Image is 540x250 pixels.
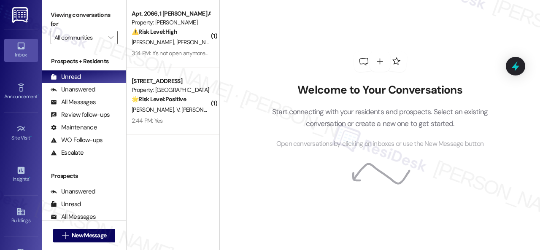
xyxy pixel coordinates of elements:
[51,148,84,157] div: Escalate
[132,95,186,103] strong: 🌟 Risk Level: Positive
[132,49,269,57] div: 3:14 PM: It's not open anymore but I can open a new one
[132,106,176,113] span: [PERSON_NAME]
[132,9,210,18] div: Apt. 2066, 1 [PERSON_NAME] Apts LLC
[132,38,176,46] span: [PERSON_NAME]
[259,83,501,97] h2: Welcome to Your Conversations
[72,231,106,240] span: New Message
[108,34,113,41] i: 
[4,163,38,186] a: Insights •
[42,172,126,180] div: Prospects
[276,139,483,149] span: Open conversations by clicking on inboxes or use the New Message button
[51,98,96,107] div: All Messages
[51,73,81,81] div: Unread
[51,212,96,221] div: All Messages
[132,117,163,124] div: 2:44 PM: Yes
[176,38,221,46] span: [PERSON_NAME]
[132,18,210,27] div: Property: [PERSON_NAME]
[53,229,116,242] button: New Message
[132,77,210,86] div: [STREET_ADDRESS]
[12,7,30,23] img: ResiDesk Logo
[54,31,104,44] input: All communities
[42,57,126,66] div: Prospects + Residents
[51,136,103,145] div: WO Follow-ups
[30,134,32,140] span: •
[132,86,210,94] div: Property: [GEOGRAPHIC_DATA]
[29,175,30,181] span: •
[62,232,68,239] i: 
[51,85,95,94] div: Unanswered
[4,122,38,145] a: Site Visit •
[132,28,177,35] strong: ⚠️ Risk Level: High
[51,123,97,132] div: Maintenance
[259,106,501,130] p: Start connecting with your residents and prospects. Select an existing conversation or create a n...
[51,110,110,119] div: Review follow-ups
[51,200,81,209] div: Unread
[176,106,224,113] span: V. [PERSON_NAME]
[51,187,95,196] div: Unanswered
[4,204,38,227] a: Buildings
[51,8,118,31] label: Viewing conversations for
[38,92,39,98] span: •
[4,39,38,62] a: Inbox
